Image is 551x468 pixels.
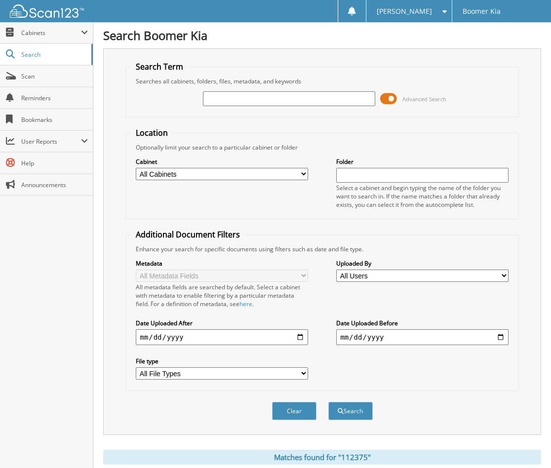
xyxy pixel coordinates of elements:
span: Scan [21,72,88,80]
span: Reminders [21,94,88,102]
input: end [336,329,508,345]
legend: Location [131,127,173,138]
input: start [136,329,308,345]
span: Help [21,159,88,167]
div: Optionally limit your search to a particular cabinet or folder [131,143,513,152]
span: Advanced Search [402,95,446,103]
div: All metadata fields are searched by default. Select a cabinet with metadata to enable filtering b... [136,283,308,308]
span: Search [21,50,86,59]
label: Date Uploaded Before [336,319,508,327]
span: Bookmarks [21,116,88,124]
div: Searches all cabinets, folders, files, metadata, and keywords [131,77,513,85]
label: Date Uploaded After [136,319,308,327]
button: Search [328,402,373,420]
span: User Reports [21,137,81,146]
label: Metadata [136,259,308,268]
span: Announcements [21,181,88,189]
div: Select a cabinet and begin typing the name of the folder you want to search in. If the name match... [336,184,508,209]
img: scan123-logo-white.svg [10,4,84,18]
legend: Search Term [131,61,188,72]
span: [PERSON_NAME] [377,8,432,14]
label: Uploaded By [336,259,508,268]
label: Cabinet [136,157,308,166]
button: Clear [272,402,316,420]
label: File type [136,357,308,365]
label: Folder [336,157,508,166]
span: Cabinets [21,29,81,37]
h1: Search Boomer Kia [103,27,541,43]
div: Enhance your search for specific documents using filters such as date and file type. [131,245,513,253]
div: Matches found for "112375" [103,450,541,465]
span: Boomer Kia [463,8,501,14]
legend: Additional Document Filters [131,229,245,240]
a: here [239,300,252,308]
